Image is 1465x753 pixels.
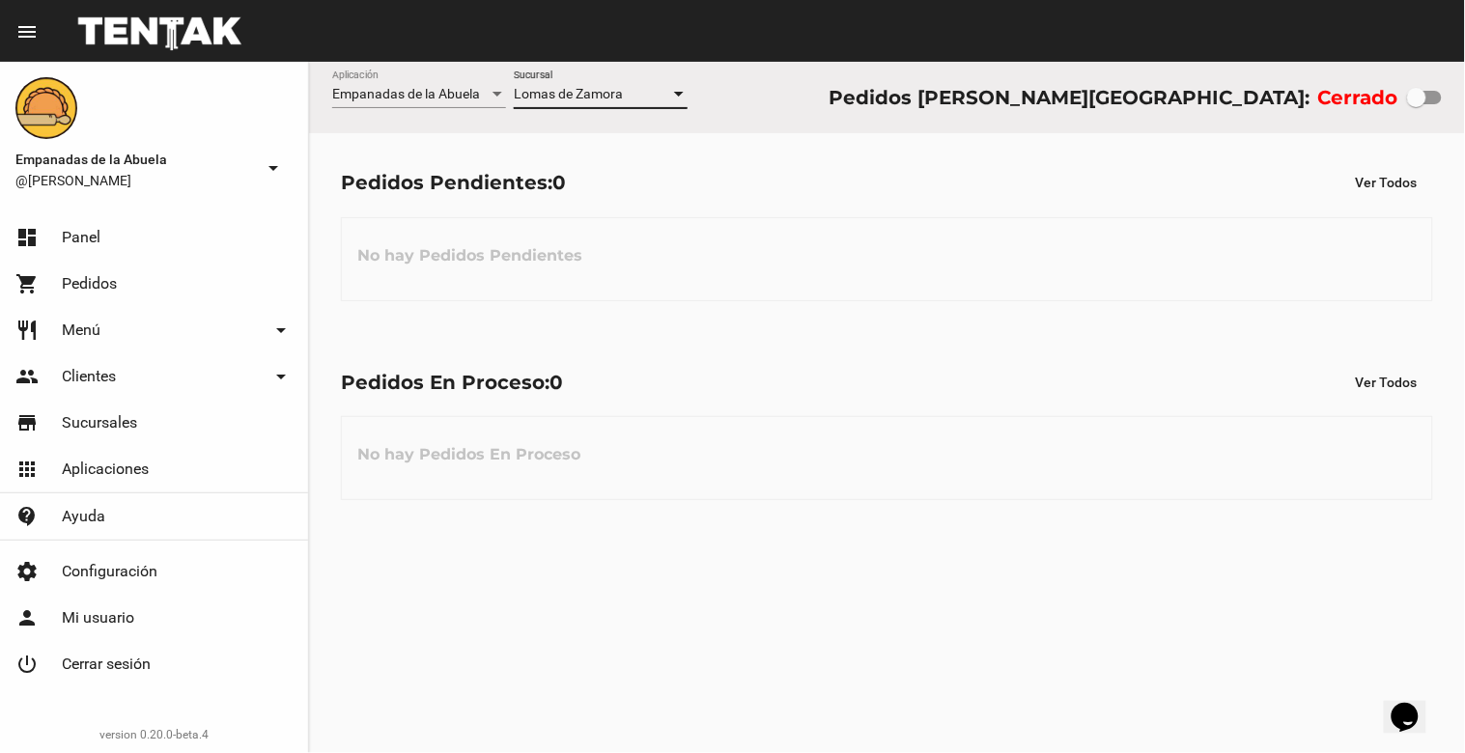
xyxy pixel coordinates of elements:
span: @[PERSON_NAME] [15,171,254,190]
mat-icon: person [15,606,39,629]
div: version 0.20.0-beta.4 [15,725,293,744]
div: Pedidos En Proceso: [341,367,563,398]
button: Ver Todos [1340,365,1433,400]
mat-icon: settings [15,560,39,583]
iframe: chat widget [1384,676,1446,734]
span: Ayuda [62,507,105,526]
mat-icon: restaurant [15,319,39,342]
span: Empanadas de la Abuela [15,148,254,171]
mat-icon: shopping_cart [15,272,39,295]
button: Ver Todos [1340,165,1433,200]
span: Ver Todos [1356,175,1418,190]
span: Lomas de Zamora [514,86,623,101]
img: f0136945-ed32-4f7c-91e3-a375bc4bb2c5.png [15,77,77,139]
mat-icon: dashboard [15,226,39,249]
mat-icon: arrow_drop_down [262,156,285,180]
mat-icon: apps [15,458,39,481]
h3: No hay Pedidos Pendientes [342,227,598,285]
h3: No hay Pedidos En Proceso [342,426,596,484]
mat-icon: store [15,411,39,434]
span: Panel [62,228,100,247]
span: 0 [552,171,566,194]
span: Menú [62,321,100,340]
span: 0 [549,371,563,394]
div: Pedidos [PERSON_NAME][GEOGRAPHIC_DATA]: [829,82,1310,113]
div: Pedidos Pendientes: [341,167,566,198]
span: Sucursales [62,413,137,432]
span: Ver Todos [1356,375,1418,390]
span: Aplicaciones [62,460,149,479]
mat-icon: power_settings_new [15,653,39,676]
mat-icon: arrow_drop_down [269,319,293,342]
mat-icon: menu [15,20,39,43]
span: Configuración [62,562,157,581]
span: Empanadas de la Abuela [332,86,480,101]
mat-icon: contact_support [15,505,39,528]
mat-icon: arrow_drop_down [269,365,293,388]
span: Pedidos [62,274,117,293]
span: Cerrar sesión [62,655,151,674]
span: Mi usuario [62,608,134,627]
label: Cerrado [1318,82,1398,113]
mat-icon: people [15,365,39,388]
span: Clientes [62,367,116,386]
